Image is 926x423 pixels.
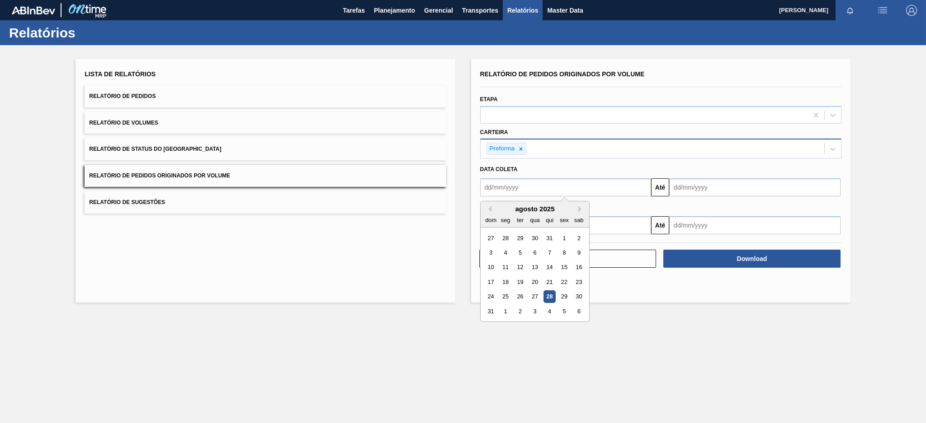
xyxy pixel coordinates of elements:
[487,143,516,154] div: Preforma
[572,291,585,303] div: Choose sábado, 30 de agosto de 2025
[485,291,497,303] div: Choose domingo, 24 de agosto de 2025
[529,261,541,274] div: Choose quarta-feira, 13 de agosto de 2025
[547,5,583,16] span: Master Data
[480,96,498,102] label: Etapa
[543,291,555,303] div: Choose quinta-feira, 28 de agosto de 2025
[558,246,570,259] div: Choose sexta-feira, 8 de agosto de 2025
[479,250,657,268] button: Limpar
[529,246,541,259] div: Choose quarta-feira, 6 de agosto de 2025
[578,206,585,212] button: Next Month
[499,291,511,303] div: Choose segunda-feira, 25 de agosto de 2025
[529,276,541,288] div: Choose quarta-feira, 20 de agosto de 2025
[499,276,511,288] div: Choose segunda-feira, 18 de agosto de 2025
[85,70,156,78] span: Lista de Relatórios
[543,261,555,274] div: Choose quinta-feira, 14 de agosto de 2025
[12,6,55,14] img: TNhmsLtSVTkK8tSr43FrP2fwEKptu5GPRR3wAAAABJRU5ErkJggg==
[543,214,555,226] div: qui
[424,5,453,16] span: Gerencial
[462,5,498,16] span: Transportes
[906,5,917,16] img: Logout
[572,261,585,274] div: Choose sábado, 16 de agosto de 2025
[480,166,518,172] span: Data coleta
[543,305,555,317] div: Choose quinta-feira, 4 de setembro de 2025
[485,305,497,317] div: Choose domingo, 31 de agosto de 2025
[529,291,541,303] div: Choose quarta-feira, 27 de agosto de 2025
[529,232,541,244] div: Choose quarta-feira, 30 de julho de 2025
[85,191,446,214] button: Relatório de Sugestões
[558,291,570,303] div: Choose sexta-feira, 29 de agosto de 2025
[485,214,497,226] div: dom
[572,246,585,259] div: Choose sábado, 9 de agosto de 2025
[499,246,511,259] div: Choose segunda-feira, 4 de agosto de 2025
[514,305,526,317] div: Choose terça-feira, 2 de setembro de 2025
[663,250,841,268] button: Download
[572,276,585,288] div: Choose sábado, 23 de agosto de 2025
[89,93,156,99] span: Relatório de Pedidos
[514,214,526,226] div: ter
[669,178,841,196] input: dd/mm/yyyy
[558,214,570,226] div: sex
[85,165,446,187] button: Relatório de Pedidos Originados por Volume
[529,214,541,226] div: qua
[558,261,570,274] div: Choose sexta-feira, 15 de agosto de 2025
[485,206,491,212] button: Previous Month
[499,305,511,317] div: Choose segunda-feira, 1 de setembro de 2025
[543,246,555,259] div: Choose quinta-feira, 7 de agosto de 2025
[514,246,526,259] div: Choose terça-feira, 5 de agosto de 2025
[374,5,415,16] span: Planejamento
[499,214,511,226] div: seg
[877,5,888,16] img: userActions
[89,146,221,152] span: Relatório de Status do [GEOGRAPHIC_DATA]
[669,216,841,234] input: dd/mm/yyyy
[651,178,669,196] button: Até
[514,276,526,288] div: Choose terça-feira, 19 de agosto de 2025
[558,305,570,317] div: Choose sexta-feira, 5 de setembro de 2025
[651,216,669,234] button: Até
[558,276,570,288] div: Choose sexta-feira, 22 de agosto de 2025
[485,261,497,274] div: Choose domingo, 10 de agosto de 2025
[572,305,585,317] div: Choose sábado, 6 de setembro de 2025
[89,199,165,205] span: Relatório de Sugestões
[485,276,497,288] div: Choose domingo, 17 de agosto de 2025
[499,261,511,274] div: Choose segunda-feira, 11 de agosto de 2025
[514,232,526,244] div: Choose terça-feira, 29 de julho de 2025
[85,138,446,160] button: Relatório de Status do [GEOGRAPHIC_DATA]
[543,276,555,288] div: Choose quinta-feira, 21 de agosto de 2025
[481,205,589,213] div: agosto 2025
[499,232,511,244] div: Choose segunda-feira, 28 de julho de 2025
[343,5,365,16] span: Tarefas
[480,70,645,78] span: Relatório de Pedidos Originados por Volume
[514,261,526,274] div: Choose terça-feira, 12 de agosto de 2025
[572,232,585,244] div: Choose sábado, 2 de agosto de 2025
[572,214,585,226] div: sab
[483,231,586,319] div: month 2025-08
[480,178,652,196] input: dd/mm/yyyy
[529,305,541,317] div: Choose quarta-feira, 3 de setembro de 2025
[514,291,526,303] div: Choose terça-feira, 26 de agosto de 2025
[507,5,538,16] span: Relatórios
[89,172,230,179] span: Relatório de Pedidos Originados por Volume
[89,120,158,126] span: Relatório de Volumes
[485,246,497,259] div: Choose domingo, 3 de agosto de 2025
[85,85,446,107] button: Relatório de Pedidos
[9,28,170,38] h1: Relatórios
[480,129,508,135] label: Carteira
[85,112,446,134] button: Relatório de Volumes
[836,4,865,17] button: Notificações
[543,232,555,244] div: Choose quinta-feira, 31 de julho de 2025
[485,232,497,244] div: Choose domingo, 27 de julho de 2025
[558,232,570,244] div: Choose sexta-feira, 1 de agosto de 2025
